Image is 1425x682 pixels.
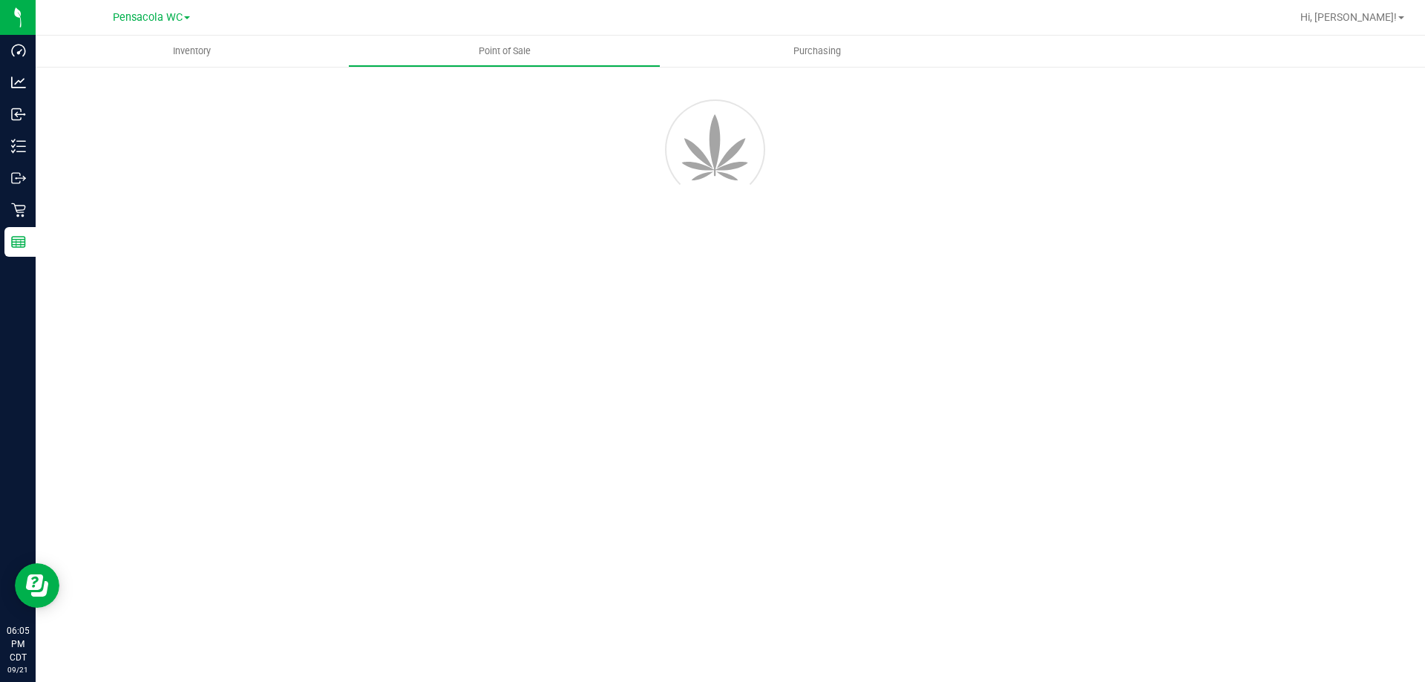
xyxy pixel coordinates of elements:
[113,11,183,24] span: Pensacola WC
[661,36,973,67] a: Purchasing
[7,664,29,675] p: 09/21
[36,36,348,67] a: Inventory
[153,45,231,58] span: Inventory
[11,139,26,154] inline-svg: Inventory
[11,75,26,90] inline-svg: Analytics
[11,171,26,186] inline-svg: Outbound
[1300,11,1397,23] span: Hi, [PERSON_NAME]!
[773,45,861,58] span: Purchasing
[11,107,26,122] inline-svg: Inbound
[7,624,29,664] p: 06:05 PM CDT
[11,43,26,58] inline-svg: Dashboard
[15,563,59,608] iframe: Resource center
[459,45,551,58] span: Point of Sale
[11,203,26,217] inline-svg: Retail
[348,36,661,67] a: Point of Sale
[11,235,26,249] inline-svg: Reports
